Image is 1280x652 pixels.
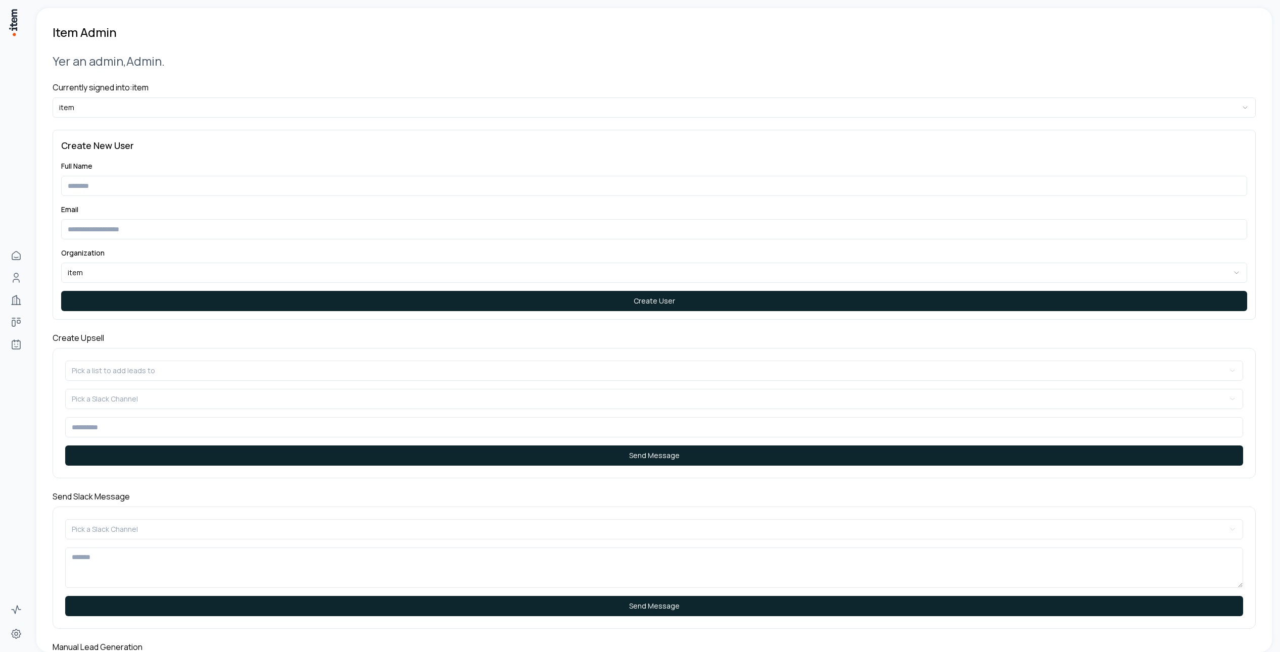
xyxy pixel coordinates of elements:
[53,81,1256,93] h4: Currently signed into: item
[8,8,18,37] img: Item Brain Logo
[61,291,1247,311] button: Create User
[65,596,1243,616] button: Send Message
[53,490,1256,503] h4: Send Slack Message
[61,248,105,258] label: Organization
[53,24,117,40] h1: Item Admin
[6,290,26,310] a: Companies
[53,53,1256,69] h2: Yer an admin, Admin .
[53,332,1256,344] h4: Create Upsell
[6,334,26,355] a: Agents
[61,161,92,171] label: Full Name
[6,599,26,620] a: Activity
[65,445,1243,466] button: Send Message
[6,312,26,332] a: Deals
[6,245,26,266] a: Home
[61,205,78,214] label: Email
[6,624,26,644] a: Settings
[6,268,26,288] a: People
[61,138,1247,153] h3: Create New User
